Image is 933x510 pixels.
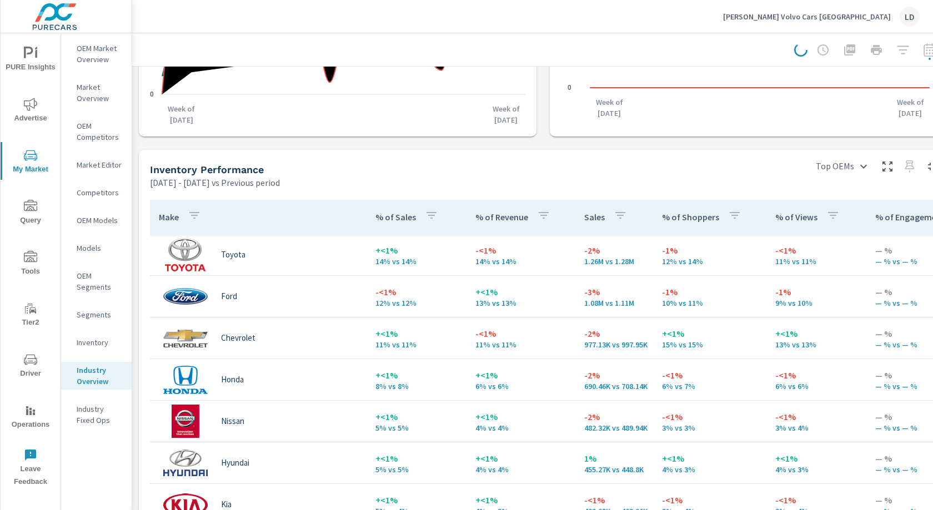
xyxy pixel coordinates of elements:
[4,200,57,227] span: Query
[77,243,123,254] p: Models
[61,212,132,229] div: OEM Models
[901,158,919,175] span: Select a preset date range to save this widget
[775,465,857,474] p: 4% vs 3%
[77,159,123,170] p: Market Editor
[77,403,123,426] p: Industry Fixed Ops
[662,299,758,307] p: 10% vs 11%
[4,98,57,125] span: Advertise
[375,299,458,307] p: 12% vs 12%
[221,375,244,385] p: Honda
[809,156,874,176] div: Top OEMs
[775,211,817,223] p: % of Views
[159,211,179,223] p: Make
[662,257,758,266] p: 12% vs 14%
[162,103,201,125] p: Week of [DATE]
[584,452,644,465] p: 1%
[775,410,857,423] p: -<1%
[584,410,648,423] p: -2%
[150,164,264,175] h5: Inventory Performance
[900,7,920,27] div: LD
[775,340,857,349] p: 13% vs 13%
[375,257,458,266] p: 14% vs 14%
[584,493,648,507] p: -<1%
[584,285,644,299] p: -3%
[775,368,857,382] p: -<1%
[662,410,758,423] p: -<1%
[475,257,566,266] p: 14% vs 14%
[662,327,758,340] p: +<1%
[662,452,758,465] p: +<1%
[879,158,896,175] button: Make Fullscreen
[584,257,644,266] p: 1.26M vs 1.28M
[77,365,123,387] p: Industry Overview
[475,382,566,391] p: 6% vs 6%
[775,493,857,507] p: -<1%
[584,382,648,391] p: 690.46K vs 708.14K
[475,423,566,432] p: 4% vs 4%
[77,187,123,198] p: Competitors
[723,12,891,22] p: [PERSON_NAME] Volvo Cars [GEOGRAPHIC_DATA]
[375,327,458,340] p: +<1%
[475,285,566,299] p: +<1%
[475,299,566,307] p: 13% vs 13%
[221,333,255,343] p: Chevrolet
[4,47,57,74] span: PURE Insights
[4,353,57,380] span: Driver
[1,33,61,493] div: nav menu
[584,299,644,307] p: 1,080,852 vs 1,112,373
[77,270,123,292] p: OEM Segments
[375,423,458,432] p: 5% vs 5%
[662,465,758,474] p: 4% vs 3%
[375,340,458,349] p: 11% vs 11%
[375,244,458,257] p: +<1%
[475,410,566,423] p: +<1%
[584,340,648,349] p: 977.13K vs 997.95K
[662,382,758,391] p: 6% vs 7%
[221,499,232,509] p: Kia
[475,211,528,223] p: % of Revenue
[475,244,566,257] p: -<1%
[375,285,458,299] p: -<1%
[4,251,57,278] span: Tools
[221,416,244,426] p: Nissan
[61,79,132,107] div: Market Overview
[61,156,132,173] div: Market Editor
[486,103,525,125] p: Week of [DATE]
[375,368,458,382] p: +<1%
[61,267,132,295] div: OEM Segments
[375,382,458,391] p: 8% vs 8%
[61,118,132,145] div: OEM Competitors
[775,382,857,391] p: 6% vs 6%
[163,238,208,271] img: logo-150.png
[163,321,208,355] img: logo-150.png
[77,337,123,348] p: Inventory
[375,410,458,423] p: +<1%
[77,120,123,143] p: OEM Competitors
[662,368,758,382] p: -<1%
[4,302,57,329] span: Tier2
[61,40,132,68] div: OEM Market Overview
[568,84,571,92] text: 0
[375,211,416,223] p: % of Sales
[61,362,132,390] div: Industry Overview
[77,309,123,320] p: Segments
[375,452,458,465] p: +<1%
[662,244,758,257] p: -1%
[584,465,644,474] p: 455.27K vs 448.8K
[775,452,857,465] p: +<1%
[775,299,857,307] p: 9% vs 10%
[375,465,458,474] p: 5% vs 5%
[150,90,154,98] text: 0
[77,215,123,226] p: OEM Models
[475,368,566,382] p: +<1%
[775,257,857,266] p: 11% vs 11%
[775,285,857,299] p: -1%
[475,452,566,465] p: +<1%
[475,493,566,507] p: +<1%
[775,327,857,340] p: +<1%
[584,244,644,257] p: -2%
[775,423,857,432] p: 3% vs 4%
[584,211,605,223] p: Sales
[662,493,758,507] p: -<1%
[775,244,857,257] p: -<1%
